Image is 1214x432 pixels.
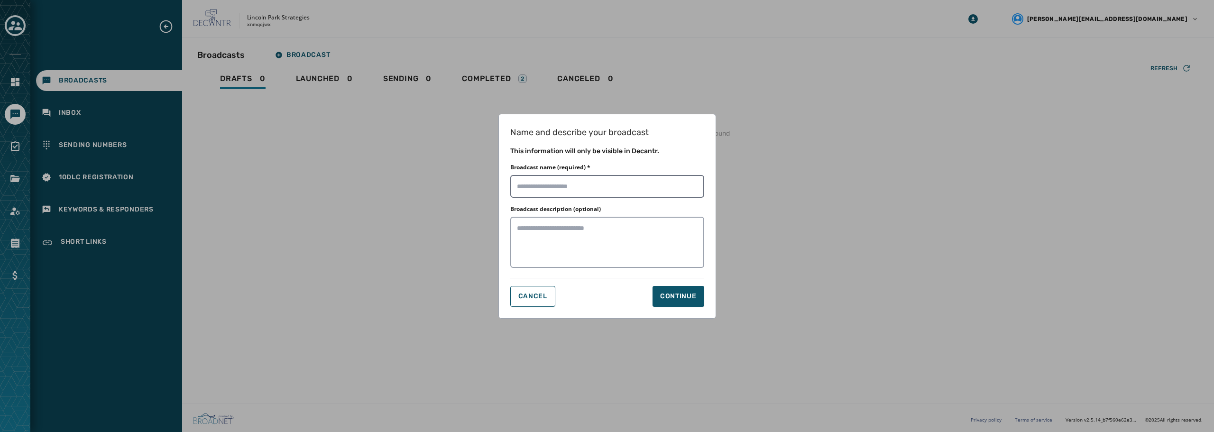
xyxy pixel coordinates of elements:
[510,286,555,307] button: Cancel
[518,293,547,300] span: Cancel
[510,205,601,213] label: Broadcast description (optional)
[510,126,704,139] h1: Name and describe your broadcast
[510,147,704,156] h2: This information will only be visible in Decantr.
[660,292,697,301] div: Continue
[510,164,590,171] label: Broadcast name (required) *
[653,286,704,307] button: Continue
